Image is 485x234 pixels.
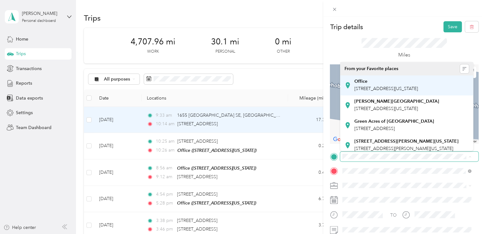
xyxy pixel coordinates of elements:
[330,23,363,31] p: Trip details
[354,126,395,131] span: [STREET_ADDRESS]
[354,79,367,84] strong: Office
[345,66,398,72] span: From your Favorite places
[449,198,485,234] iframe: Everlance-gr Chat Button Frame
[354,86,418,91] span: [STREET_ADDRESS][US_STATE]
[443,21,462,32] button: Save
[354,119,434,124] strong: Green Acres of [GEOGRAPHIC_DATA]
[398,51,410,59] p: Miles
[354,106,418,111] span: [STREET_ADDRESS][US_STATE]
[354,139,459,144] strong: [STREET_ADDRESS][PERSON_NAME][US_STATE]
[390,212,397,218] div: TO
[354,146,453,151] span: [STREET_ADDRESS][PERSON_NAME][US_STATE]
[331,135,352,144] a: Open this area in Google Maps (opens a new window)
[354,99,439,104] strong: [PERSON_NAME][GEOGRAPHIC_DATA]
[331,135,352,144] img: Google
